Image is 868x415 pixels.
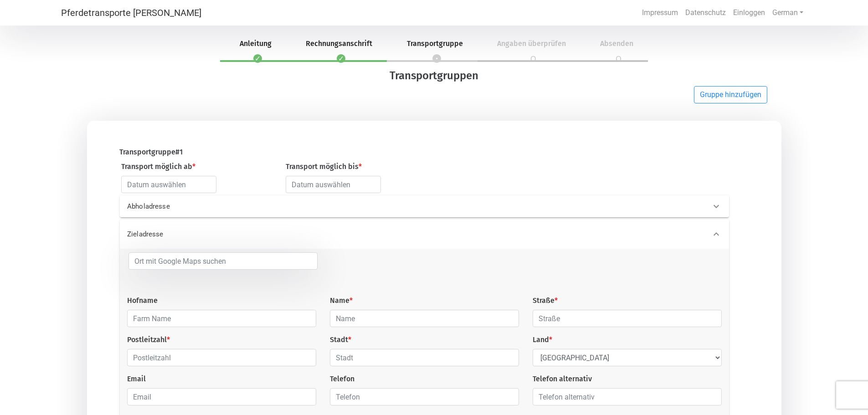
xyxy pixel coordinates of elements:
input: Stadt [330,349,519,366]
p: Abholadresse [127,201,402,212]
span: Transportgruppe [396,39,474,48]
button: Gruppe hinzufügen [694,86,767,103]
a: Impressum [638,4,682,22]
span: Anleitung [229,39,282,48]
div: Zieladresse [120,220,729,249]
label: Hofname [127,295,158,306]
input: Ort mit Google Maps suchen [128,252,318,270]
div: Abholadresse [120,195,729,217]
input: Name [330,310,519,327]
p: Zieladresse [127,229,402,240]
input: Datum auswählen [121,176,216,193]
input: Datum auswählen [286,176,381,193]
input: Straße [533,310,722,327]
input: Farm Name [127,310,316,327]
label: Transport möglich bis [286,161,362,172]
label: Telefon alternativ [533,374,592,384]
label: Transportgruppe # 1 [119,147,183,158]
label: Straße [533,295,558,306]
input: Telefon [330,388,519,405]
input: Postleitzahl [127,349,316,366]
a: Einloggen [729,4,769,22]
span: Rechnungsanschrift [295,39,383,48]
label: Land [533,334,552,345]
span: Angaben überprüfen [486,39,577,48]
label: Postleitzahl [127,334,170,345]
a: Datenschutz [682,4,729,22]
label: Transport möglich ab [121,161,195,172]
label: Name [330,295,353,306]
label: Stadt [330,334,351,345]
input: Telefon alternativ [533,388,722,405]
input: Email [127,388,316,405]
label: Email [127,374,146,384]
a: German [769,4,807,22]
span: Absenden [589,39,644,48]
label: Telefon [330,374,354,384]
a: Pferdetransporte [PERSON_NAME] [61,4,201,22]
